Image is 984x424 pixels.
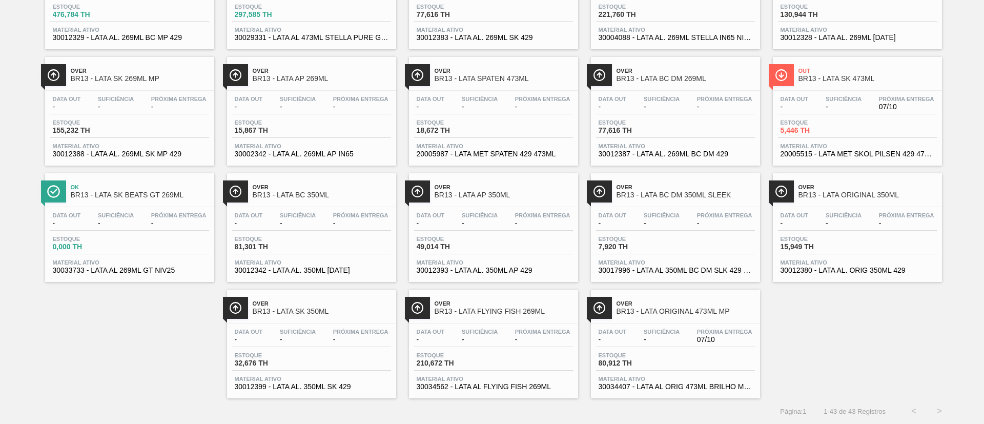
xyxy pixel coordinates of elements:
span: - [697,219,752,227]
span: Estoque [781,119,852,126]
span: Data out [599,96,627,102]
span: Estoque [417,119,488,126]
span: Data out [53,96,81,102]
span: Over [253,68,391,74]
span: - [417,103,445,111]
span: Estoque [417,352,488,358]
span: 20005515 - LATA MET SKOL PILSEN 429 473ML [781,150,934,158]
span: Out [798,68,937,74]
span: - [333,336,388,344]
span: - [644,103,680,111]
span: Suficiência [644,329,680,335]
span: 15,949 TH [781,243,852,251]
span: - [98,103,134,111]
span: 30034562 - LATA AL FLYING FISH 269ML [417,383,570,391]
span: Over [71,68,209,74]
span: - [879,219,934,227]
a: ÍconeOutBR13 - LATA SK 473MLData out-Suficiência-Próxima Entrega07/10Estoque5,446 THMaterial ativ... [765,49,947,166]
span: Suficiência [462,212,498,218]
span: Suficiência [644,212,680,218]
span: Suficiência [826,212,862,218]
span: - [53,219,81,227]
span: Material ativo [781,143,934,149]
span: 30033733 - LATA AL 269ML GT NIV25 [53,267,207,274]
span: Página : 1 [780,408,806,415]
span: Estoque [599,352,670,358]
span: - [781,103,809,111]
img: Ícone [593,69,606,82]
span: Próxima Entrega [151,96,207,102]
span: Suficiência [98,96,134,102]
span: - [599,336,627,344]
span: - [235,336,263,344]
span: Data out [781,96,809,102]
span: 221,760 TH [599,11,670,18]
span: 30012329 - LATA AL. 269ML BC MP 429 [53,34,207,42]
span: Material ativo [781,259,934,266]
span: Data out [417,212,445,218]
span: 20005987 - LATA MET SPATEN 429 473ML [417,150,570,158]
span: Estoque [417,4,488,10]
span: Suficiência [280,212,316,218]
span: - [280,219,316,227]
span: Próxima Entrega [515,329,570,335]
span: 18,672 TH [417,127,488,134]
span: 07/10 [879,103,934,111]
span: Estoque [781,4,852,10]
span: Próxima Entrega [515,96,570,102]
span: - [280,103,316,111]
span: Suficiência [462,329,498,335]
span: Suficiência [826,96,862,102]
span: BR13 - LATA ORIGINAL 350ML [798,191,937,199]
span: Próxima Entrega [515,212,570,218]
span: 30017996 - LATA AL 350ML BC DM SLK 429 BRILHO [599,267,752,274]
span: Data out [235,96,263,102]
span: 0,000 TH [53,243,125,251]
span: Material ativo [599,27,752,33]
span: 81,301 TH [235,243,306,251]
span: Estoque [53,236,125,242]
span: Próxima Entrega [151,212,207,218]
span: BR13 - LATA BC DM 269ML [617,75,755,83]
span: Material ativo [417,259,570,266]
span: 30012388 - LATA AL. 269ML SK MP 429 [53,150,207,158]
span: 30012380 - LATA AL. ORIG 350ML 429 [781,267,934,274]
span: 476,784 TH [53,11,125,18]
span: 155,232 TH [53,127,125,134]
a: ÍconeOverBR13 - LATA FLYING FISH 269MLData out-Suficiência-Próxima Entrega-Estoque210,672 THMater... [401,282,583,398]
span: Próxima Entrega [879,96,934,102]
span: 30034407 - LATA AL ORIG 473ML BRILHO MULTIPACK [599,383,752,391]
span: Data out [781,212,809,218]
span: 30012342 - LATA AL. 350ML BC 429 [235,267,388,274]
span: Estoque [599,4,670,10]
span: - [644,219,680,227]
span: Material ativo [599,143,752,149]
span: - [98,219,134,227]
span: - [235,103,263,111]
span: - [417,219,445,227]
span: Data out [417,329,445,335]
span: - [151,103,207,111]
span: Material ativo [235,259,388,266]
span: 07/10 [697,336,752,344]
span: Estoque [235,4,306,10]
span: 77,616 TH [599,127,670,134]
span: 30012383 - LATA AL. 269ML SK 429 [417,34,570,42]
span: BR13 - LATA ORIGINAL 473ML MP [617,308,755,315]
span: Data out [235,212,263,218]
span: - [599,219,627,227]
button: < [901,398,927,424]
span: Over [435,68,573,74]
img: Ícone [593,185,606,198]
span: - [826,219,862,227]
span: - [781,219,809,227]
span: Material ativo [599,259,752,266]
span: Estoque [235,119,306,126]
img: Ícone [47,69,60,82]
span: Material ativo [599,376,752,382]
span: BR13 - LATA SPATEN 473ML [435,75,573,83]
span: - [515,103,570,111]
span: Over [253,300,391,307]
span: Próxima Entrega [333,96,388,102]
span: - [333,103,388,111]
